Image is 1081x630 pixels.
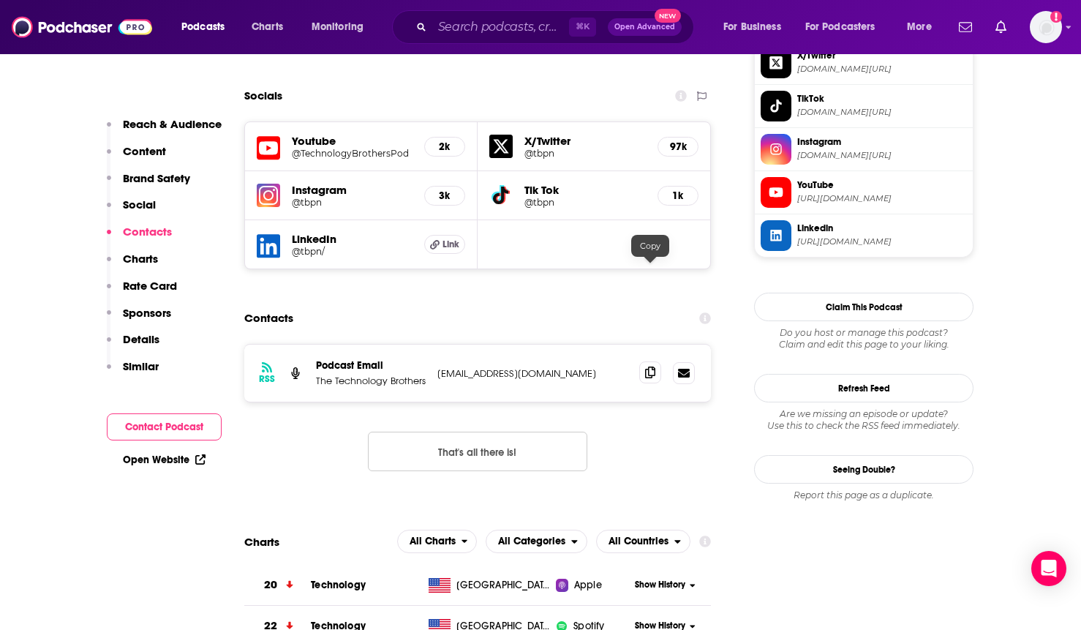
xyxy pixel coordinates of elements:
[442,239,459,250] span: Link
[569,18,596,37] span: ⌘ K
[123,171,190,185] p: Brand Safety
[608,18,682,36] button: Open AdvancedNew
[556,578,630,593] a: Apple
[524,197,646,208] a: @tbpn
[614,23,675,31] span: Open Advanced
[312,17,364,37] span: Monitoring
[797,92,967,105] span: TikTok
[123,359,159,373] p: Similar
[292,246,413,257] a: @tbpn/
[797,135,967,149] span: Instagram
[123,225,172,239] p: Contacts
[761,48,967,78] a: X/Twitter[DOMAIN_NAME][URL]
[754,490,973,501] div: Report this page as a duplicate.
[252,17,283,37] span: Charts
[244,82,282,110] h2: Socials
[754,408,973,432] div: Are we missing an episode or update? Use this to check the RSS feed immediately.
[953,15,978,40] a: Show notifications dropdown
[761,91,967,121] a: TikTok[DOMAIN_NAME][URL]
[754,455,973,484] a: Seeing Double?
[123,306,171,320] p: Sponsors
[990,15,1012,40] a: Show notifications dropdown
[486,530,587,553] h2: Categories
[797,107,967,118] span: tiktok.com/@tbpn
[107,225,172,252] button: Contacts
[524,148,646,159] a: @tbpn
[123,144,166,158] p: Content
[123,279,177,293] p: Rate Card
[486,530,587,553] button: open menu
[423,578,557,593] a: [GEOGRAPHIC_DATA]
[410,536,456,547] span: All Charts
[424,235,465,254] a: Link
[107,198,156,225] button: Social
[805,17,875,37] span: For Podcasters
[754,327,973,350] div: Claim and edit this page to your liking.
[123,454,206,466] a: Open Website
[1050,11,1062,23] svg: Add a profile image
[123,332,159,346] p: Details
[596,530,690,553] h2: Countries
[244,304,293,332] h2: Contacts
[655,9,681,23] span: New
[107,171,190,198] button: Brand Safety
[264,577,277,593] h3: 20
[524,134,646,148] h5: X/Twitter
[437,190,453,202] h5: 3k
[797,179,967,192] span: YouTube
[244,565,311,605] a: 20
[107,413,222,440] button: Contact Podcast
[1030,11,1062,43] button: Show profile menu
[406,10,708,44] div: Search podcasts, credits, & more...
[123,117,222,131] p: Reach & Audience
[754,374,973,402] button: Refresh Feed
[1030,11,1062,43] img: User Profile
[437,140,453,153] h5: 2k
[574,578,602,593] span: Apple
[244,535,279,549] h2: Charts
[609,536,668,547] span: All Countries
[123,252,158,266] p: Charts
[635,579,685,591] span: Show History
[171,15,244,39] button: open menu
[761,220,967,251] a: Linkedin[URL][DOMAIN_NAME]
[181,17,225,37] span: Podcasts
[713,15,799,39] button: open menu
[498,536,565,547] span: All Categories
[292,148,413,159] a: @TechnologyBrothersPod
[292,197,413,208] a: @tbpn
[796,15,897,39] button: open menu
[670,190,686,202] h5: 1k
[316,375,426,387] p: The Technology Brothers
[257,184,280,207] img: iconImage
[107,306,171,333] button: Sponsors
[1031,551,1066,586] div: Open Intercom Messenger
[897,15,950,39] button: open menu
[368,432,587,471] button: Nothing here.
[301,15,383,39] button: open menu
[797,49,967,62] span: X/Twitter
[797,193,967,204] span: https://www.youtube.com/@TechnologyBrothersPod
[316,359,426,372] p: Podcast Email
[1030,11,1062,43] span: Logged in as TrevorC
[630,579,701,591] button: Show History
[107,144,166,171] button: Content
[397,530,478,553] h2: Platforms
[797,150,967,161] span: instagram.com/tbpn
[292,183,413,197] h5: Instagram
[292,232,413,246] h5: LinkedIn
[107,359,159,386] button: Similar
[107,279,177,306] button: Rate Card
[631,235,669,257] div: Copy
[596,530,690,553] button: open menu
[107,117,222,144] button: Reach & Audience
[723,17,781,37] span: For Business
[311,579,366,591] a: Technology
[292,134,413,148] h5: Youtube
[524,183,646,197] h5: Tik Tok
